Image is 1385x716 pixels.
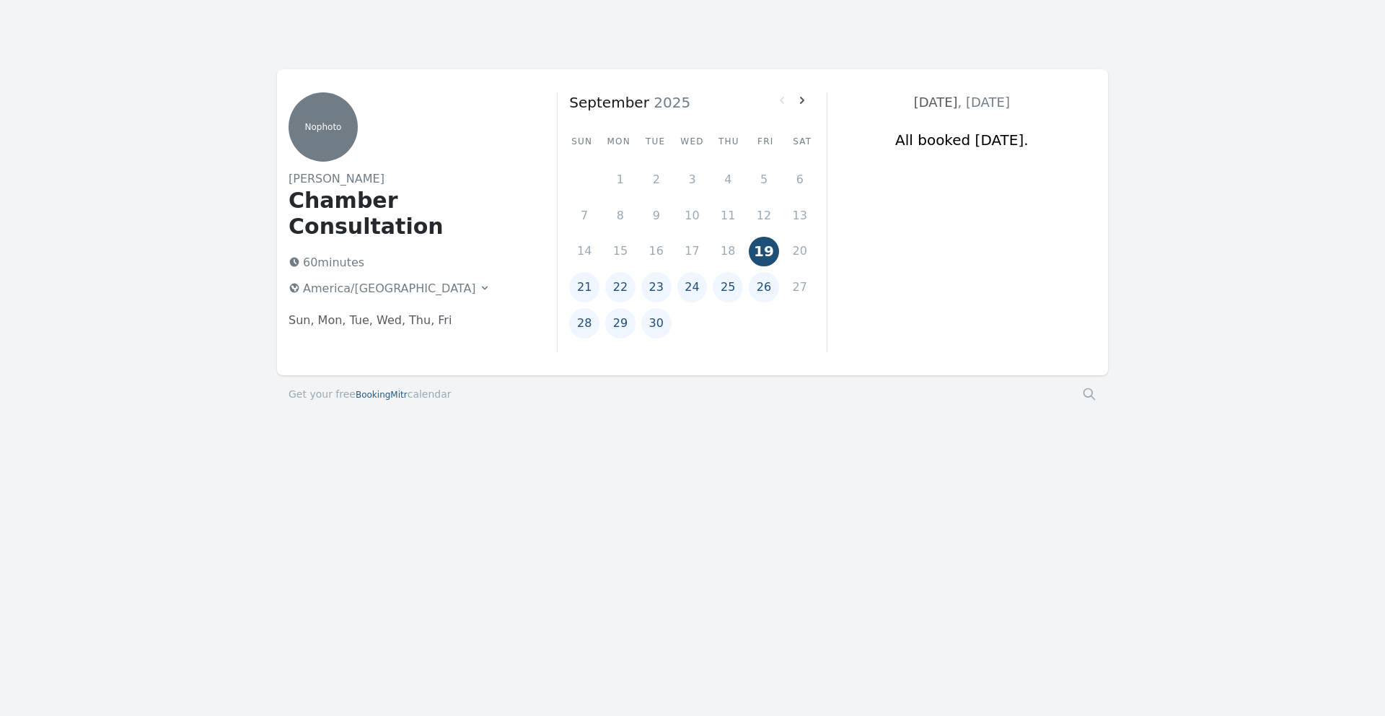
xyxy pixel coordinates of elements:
div: Mon [606,136,631,147]
p: No photo [289,121,358,133]
button: 3 [677,165,708,195]
strong: [DATE] [914,95,958,110]
button: 2 [641,165,672,195]
button: 27 [785,272,815,302]
div: Wed [680,136,705,147]
button: 4 [713,165,743,195]
button: 11 [713,201,743,231]
span: 2025 [649,94,690,111]
button: 19 [749,237,779,267]
div: Thu [716,136,742,147]
strong: September [569,94,649,111]
button: 30 [641,308,672,339]
button: 25 [713,272,743,302]
h2: [PERSON_NAME] [289,170,534,188]
div: Fri [753,136,778,147]
button: 15 [605,237,636,267]
button: 20 [785,237,815,267]
button: America/[GEOGRAPHIC_DATA] [283,277,496,300]
button: 23 [641,272,672,302]
h1: All booked [DATE]. [895,130,1029,150]
button: 16 [641,237,672,267]
button: 8 [605,201,636,231]
p: 60 minutes [283,251,534,274]
button: 22 [605,272,636,302]
button: 12 [749,201,779,231]
button: 14 [569,237,599,267]
button: 29 [605,308,636,339]
span: BookingMitr [356,390,408,400]
button: 7 [569,201,599,231]
p: Sun, Mon, Tue, Wed, Thu, Fri [289,312,534,329]
button: 28 [569,308,599,339]
button: 24 [677,272,708,302]
button: 17 [677,237,708,267]
button: 21 [569,272,599,302]
div: Sat [790,136,815,147]
button: 1 [605,165,636,195]
a: Get your freeBookingMitrcalendar [289,387,452,401]
button: 6 [785,165,815,195]
button: 13 [785,201,815,231]
button: 5 [749,165,779,195]
button: 10 [677,201,708,231]
button: 18 [713,237,743,267]
button: 9 [641,201,672,231]
div: Tue [643,136,668,147]
h1: Chamber Consultation [289,188,534,240]
span: , [DATE] [958,95,1010,110]
button: 26 [749,272,779,302]
div: Sun [569,136,594,147]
